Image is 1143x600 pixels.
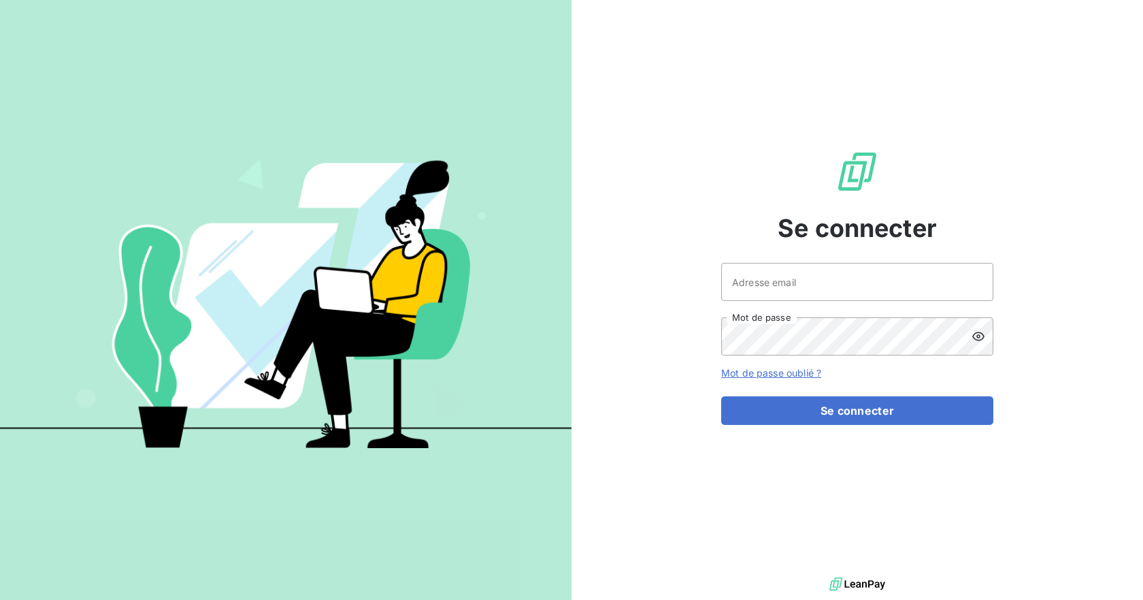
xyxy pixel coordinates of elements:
[721,396,993,425] button: Se connecter
[829,574,885,595] img: logo
[835,150,879,193] img: Logo LeanPay
[778,210,937,247] span: Se connecter
[721,367,821,379] a: Mot de passe oublié ?
[721,263,993,301] input: placeholder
